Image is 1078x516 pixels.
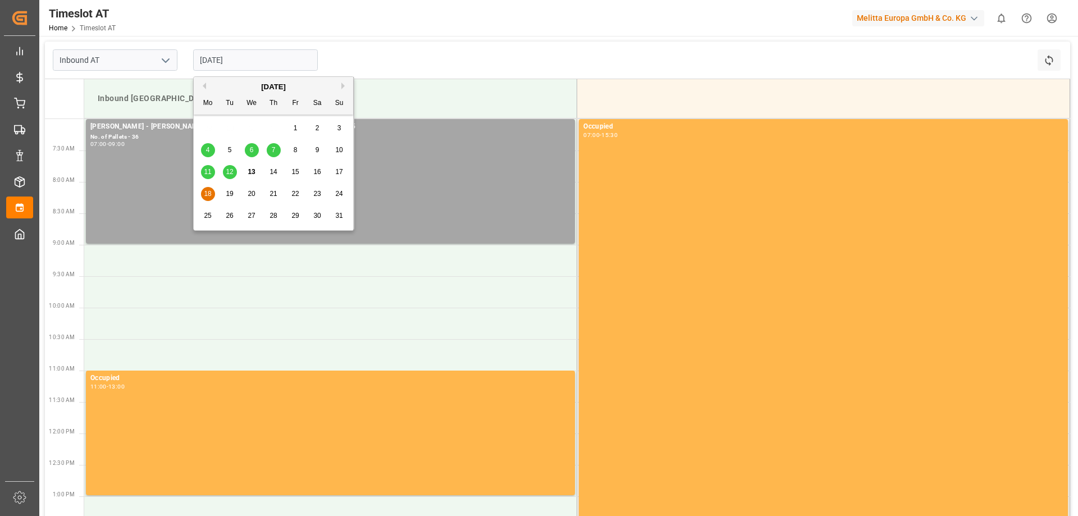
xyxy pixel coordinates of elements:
[194,81,353,93] div: [DATE]
[226,212,233,220] span: 26
[291,190,299,198] span: 22
[294,124,298,132] span: 1
[53,49,177,71] input: Type to search/select
[245,97,259,111] div: We
[310,209,325,223] div: Choose Saturday, August 30th, 2025
[90,141,107,147] div: 07:00
[335,212,342,220] span: 31
[93,88,568,109] div: Inbound [GEOGRAPHIC_DATA]
[204,212,211,220] span: 25
[269,168,277,176] span: 14
[269,190,277,198] span: 21
[310,187,325,201] div: Choose Saturday, August 23rd, 2025
[310,143,325,157] div: Choose Saturday, August 9th, 2025
[267,143,281,157] div: Choose Thursday, August 7th, 2025
[291,212,299,220] span: 29
[245,143,259,157] div: Choose Wednesday, August 6th, 2025
[193,49,318,71] input: DD.MM.YYYY
[201,209,215,223] div: Choose Monday, August 25th, 2025
[267,97,281,111] div: Th
[197,117,350,227] div: month 2025-08
[335,190,342,198] span: 24
[269,212,277,220] span: 28
[332,209,346,223] div: Choose Sunday, August 31st, 2025
[272,146,276,154] span: 7
[223,165,237,179] div: Choose Tuesday, August 12th, 2025
[49,460,75,466] span: 12:30 PM
[337,124,341,132] span: 3
[601,133,618,138] div: 15:30
[316,146,319,154] span: 9
[267,209,281,223] div: Choose Thursday, August 28th, 2025
[332,121,346,135] div: Choose Sunday, August 3rd, 2025
[226,168,233,176] span: 12
[53,491,75,497] span: 1:00 PM
[108,384,125,389] div: 13:00
[199,83,206,89] button: Previous Month
[223,187,237,201] div: Choose Tuesday, August 19th, 2025
[53,271,75,277] span: 9:30 AM
[107,141,108,147] div: -
[223,143,237,157] div: Choose Tuesday, August 5th, 2025
[49,24,67,32] a: Home
[335,168,342,176] span: 17
[201,165,215,179] div: Choose Monday, August 11th, 2025
[201,187,215,201] div: Choose Monday, August 18th, 2025
[108,141,125,147] div: 09:00
[332,165,346,179] div: Choose Sunday, August 17th, 2025
[49,397,75,403] span: 11:30 AM
[289,121,303,135] div: Choose Friday, August 1st, 2025
[53,145,75,152] span: 7:30 AM
[201,97,215,111] div: Mo
[583,133,600,138] div: 07:00
[267,187,281,201] div: Choose Thursday, August 21st, 2025
[989,6,1014,31] button: show 0 new notifications
[248,212,255,220] span: 27
[49,428,75,435] span: 12:00 PM
[600,133,601,138] div: -
[291,168,299,176] span: 15
[267,165,281,179] div: Choose Thursday, August 14th, 2025
[90,133,570,142] div: No. of Pallets - 36
[289,97,303,111] div: Fr
[289,143,303,157] div: Choose Friday, August 8th, 2025
[310,121,325,135] div: Choose Saturday, August 2nd, 2025
[248,168,255,176] span: 13
[49,303,75,309] span: 10:00 AM
[53,177,75,183] span: 8:00 AM
[53,240,75,246] span: 9:00 AM
[289,165,303,179] div: Choose Friday, August 15th, 2025
[313,168,321,176] span: 16
[289,209,303,223] div: Choose Friday, August 29th, 2025
[316,124,319,132] span: 2
[1014,6,1039,31] button: Help Center
[49,5,116,22] div: Timeslot AT
[332,187,346,201] div: Choose Sunday, August 24th, 2025
[313,212,321,220] span: 30
[335,146,342,154] span: 10
[204,168,211,176] span: 11
[245,209,259,223] div: Choose Wednesday, August 27th, 2025
[852,10,984,26] div: Melitta Europa GmbH & Co. KG
[201,143,215,157] div: Choose Monday, August 4th, 2025
[248,190,255,198] span: 20
[332,143,346,157] div: Choose Sunday, August 10th, 2025
[583,121,1063,133] div: Occupied
[332,97,346,111] div: Su
[341,83,348,89] button: Next Month
[245,187,259,201] div: Choose Wednesday, August 20th, 2025
[157,52,173,69] button: open menu
[228,146,232,154] span: 5
[49,334,75,340] span: 10:30 AM
[310,97,325,111] div: Sa
[90,121,570,133] div: [PERSON_NAME] - [PERSON_NAME] - 92548480+92548482+92548483+92548485
[53,208,75,214] span: 8:30 AM
[310,165,325,179] div: Choose Saturday, August 16th, 2025
[90,373,570,384] div: Occupied
[206,146,210,154] span: 4
[223,209,237,223] div: Choose Tuesday, August 26th, 2025
[107,384,108,389] div: -
[204,190,211,198] span: 18
[294,146,298,154] span: 8
[852,7,989,29] button: Melitta Europa GmbH & Co. KG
